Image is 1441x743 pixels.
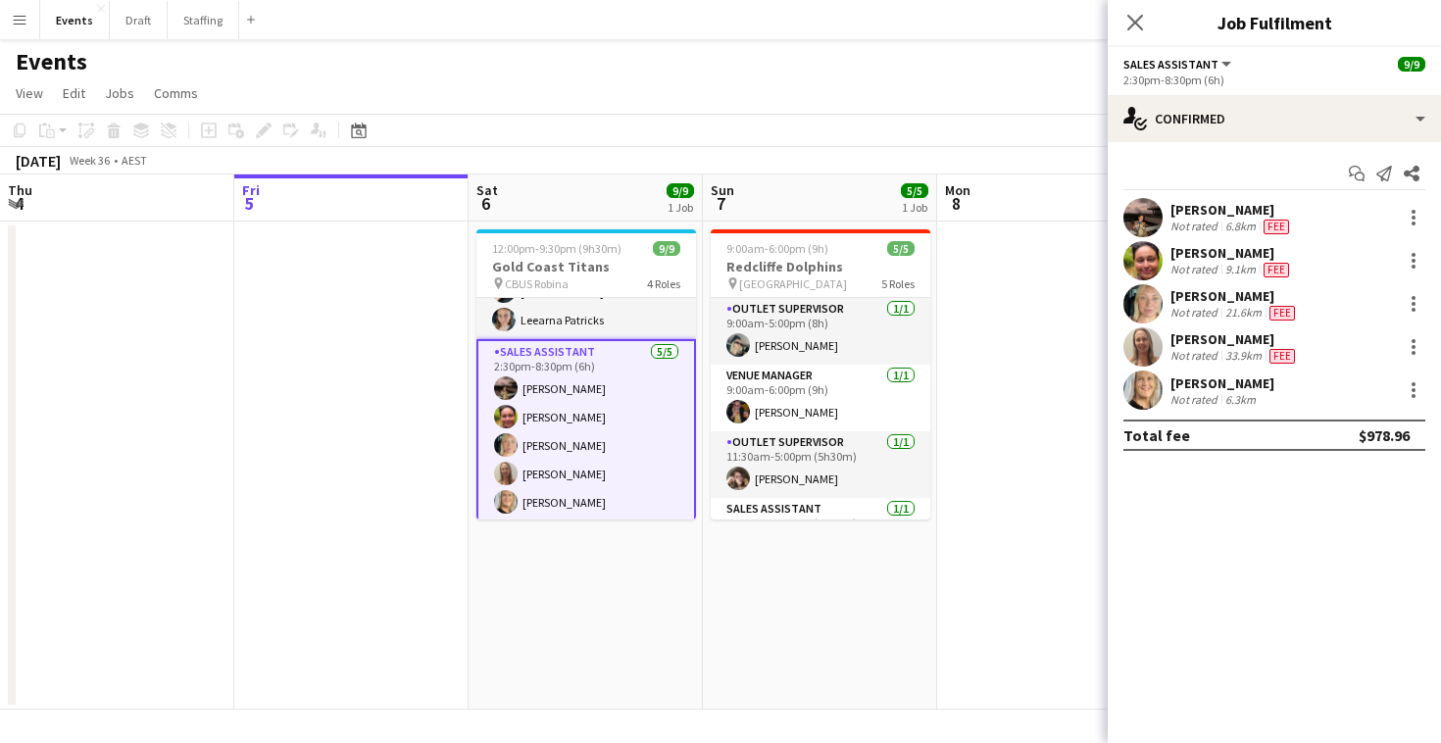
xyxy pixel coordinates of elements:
[1123,57,1234,72] button: Sales Assistant
[1170,305,1221,321] div: Not rated
[711,498,930,565] app-card-role: Sales Assistant1/111:30am-5:00pm (5h30m)
[476,339,696,523] app-card-role: Sales Assistant5/52:30pm-8:30pm (6h)[PERSON_NAME][PERSON_NAME][PERSON_NAME][PERSON_NAME][PERSON_N...
[1221,392,1260,407] div: 6.3km
[1269,349,1295,364] span: Fee
[239,192,260,215] span: 5
[1108,95,1441,142] div: Confirmed
[1170,330,1299,348] div: [PERSON_NAME]
[1264,220,1289,234] span: Fee
[476,229,696,520] app-job-card: 12:00pm-9:30pm (9h30m)9/9Gold Coast Titans CBUS Robina4 Roles[PERSON_NAME]Outlet Supervisor2/21:3...
[653,241,680,256] span: 9/9
[242,181,260,199] span: Fri
[901,183,928,198] span: 5/5
[492,241,621,256] span: 12:00pm-9:30pm (9h30m)
[1170,219,1221,234] div: Not rated
[1170,244,1293,262] div: [PERSON_NAME]
[1260,262,1293,277] div: Crew has different fees then in role
[8,80,51,106] a: View
[942,192,970,215] span: 8
[110,1,168,39] button: Draft
[1123,57,1218,72] span: Sales Assistant
[1170,287,1299,305] div: [PERSON_NAME]
[1170,262,1221,277] div: Not rated
[65,153,114,168] span: Week 36
[476,181,498,199] span: Sat
[1266,305,1299,321] div: Crew has different fees then in role
[739,276,847,291] span: [GEOGRAPHIC_DATA]
[1170,374,1274,392] div: [PERSON_NAME]
[63,84,85,102] span: Edit
[1221,219,1260,234] div: 6.8km
[711,229,930,520] app-job-card: 9:00am-6:00pm (9h)5/5Redcliffe Dolphins [GEOGRAPHIC_DATA]5 RolesOutlet Supervisor1/19:00am-5:00pm...
[711,365,930,431] app-card-role: Venue Manager1/19:00am-6:00pm (9h)[PERSON_NAME]
[711,181,734,199] span: Sun
[1398,57,1425,72] span: 9/9
[708,192,734,215] span: 7
[881,276,915,291] span: 5 Roles
[8,181,32,199] span: Thu
[1264,263,1289,277] span: Fee
[1266,348,1299,364] div: Crew has different fees then in role
[1170,392,1221,407] div: Not rated
[40,1,110,39] button: Events
[5,192,32,215] span: 4
[16,47,87,76] h1: Events
[1221,348,1266,364] div: 33.9km
[122,153,147,168] div: AEST
[97,80,142,106] a: Jobs
[711,298,930,365] app-card-role: Outlet Supervisor1/19:00am-5:00pm (8h)[PERSON_NAME]
[945,181,970,199] span: Mon
[1170,201,1293,219] div: [PERSON_NAME]
[711,431,930,498] app-card-role: Outlet Supervisor1/111:30am-5:00pm (5h30m)[PERSON_NAME]
[1260,219,1293,234] div: Crew has different fees then in role
[667,183,694,198] span: 9/9
[154,84,198,102] span: Comms
[726,241,828,256] span: 9:00am-6:00pm (9h)
[887,241,915,256] span: 5/5
[1359,425,1410,445] div: $978.96
[16,151,61,171] div: [DATE]
[1221,262,1260,277] div: 9.1km
[473,192,498,215] span: 6
[105,84,134,102] span: Jobs
[668,200,693,215] div: 1 Job
[902,200,927,215] div: 1 Job
[1221,305,1266,321] div: 21.6km
[55,80,93,106] a: Edit
[1170,348,1221,364] div: Not rated
[146,80,206,106] a: Comms
[1123,425,1190,445] div: Total fee
[711,258,930,275] h3: Redcliffe Dolphins
[168,1,239,39] button: Staffing
[1269,306,1295,321] span: Fee
[505,276,569,291] span: CBUS Robina
[1108,10,1441,35] h3: Job Fulfilment
[16,84,43,102] span: View
[1123,73,1425,87] div: 2:30pm-8:30pm (6h)
[476,258,696,275] h3: Gold Coast Titans
[647,276,680,291] span: 4 Roles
